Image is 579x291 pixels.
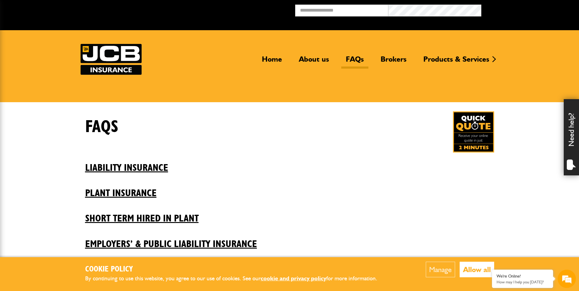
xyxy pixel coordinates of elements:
a: Liability insurance [85,153,494,174]
button: Manage [426,262,455,277]
a: Products & Services [419,55,494,69]
a: About us [294,55,334,69]
a: Home [257,55,287,69]
p: By continuing to use this website, you agree to our use of cookies. See our for more information. [85,274,387,283]
a: Employers’ & Public Liability Insurance [85,229,494,250]
a: JCB Insurance Services [81,44,142,75]
img: JCB Insurance Services logo [81,44,142,75]
a: Short Term Hired In Plant [85,203,494,224]
h2: Cookie Policy [85,265,387,274]
button: Allow all [460,262,494,277]
div: Need help? [564,99,579,175]
p: How may I help you today? [497,280,548,284]
a: Owned & Hired In Plant Insurance [85,254,494,275]
button: Broker Login [481,5,574,14]
img: Quick Quote [453,111,494,153]
a: Plant insurance [85,178,494,199]
a: cookie and privacy policy [261,275,326,282]
a: Get your insurance quote in just 2-minutes [453,111,494,153]
a: FAQs [341,55,368,69]
h1: FAQs [85,117,118,137]
div: We're Online! [497,274,548,279]
a: Brokers [376,55,411,69]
